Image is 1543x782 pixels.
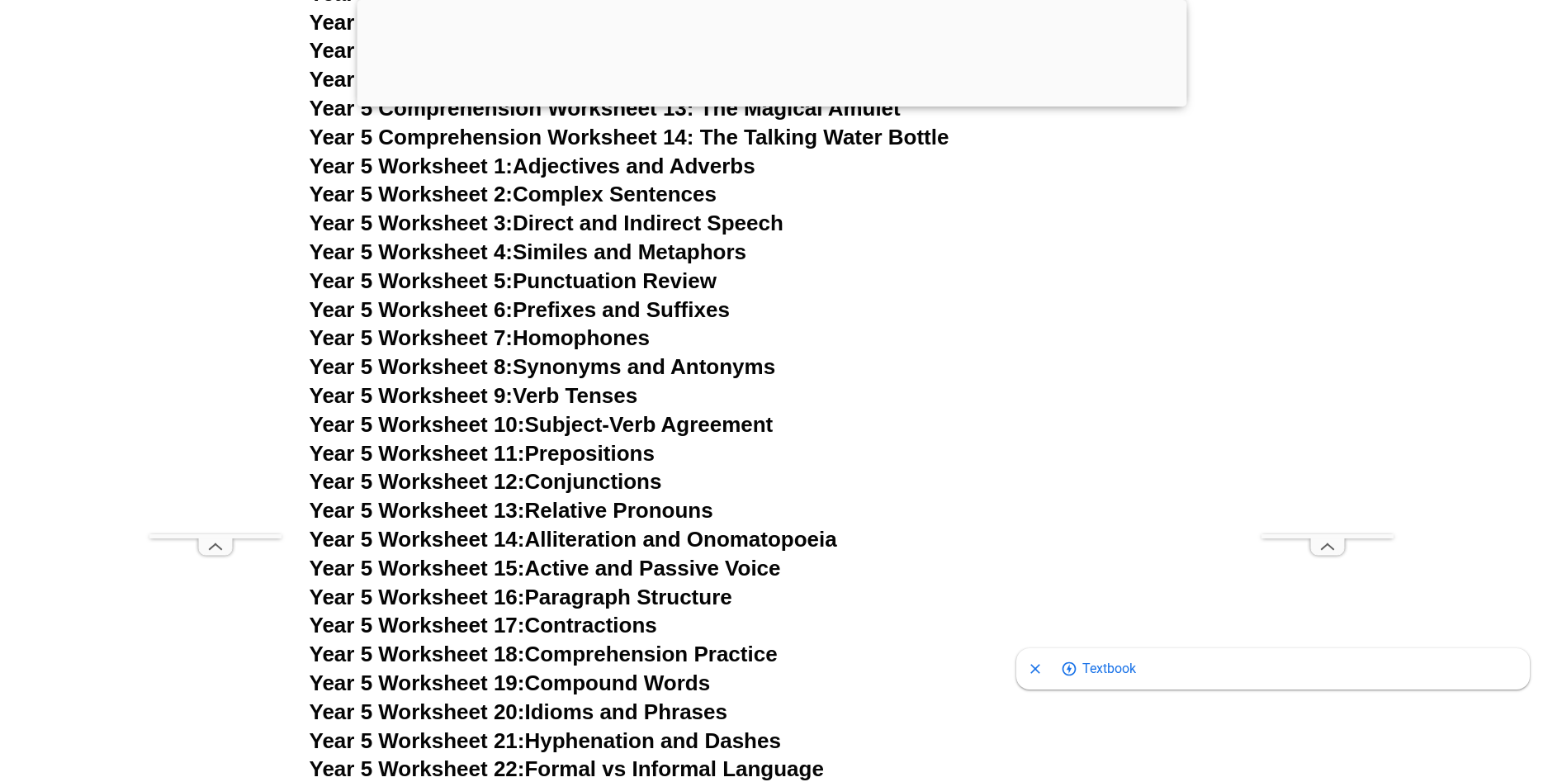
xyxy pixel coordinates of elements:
[1082,651,1136,684] span: Go to shopping options for Textbook
[310,383,638,408] a: Year 5 Worksheet 9:Verb Tenses
[310,239,747,264] a: Year 5 Worksheet 4:Similes and Metaphors
[310,556,781,581] a: Year 5 Worksheet 15:Active and Passive Voice
[310,354,776,379] a: Year 5 Worksheet 8:Synonyms and Antonyms
[1261,39,1394,534] iframe: Advertisement
[310,642,778,666] a: Year 5 Worksheet 18:Comprehension Practice
[310,585,732,609] a: Year 5 Worksheet 16:Paragraph Structure
[310,699,727,724] a: Year 5 Worksheet 20:Idioms and Phrases
[310,756,525,781] span: Year 5 Worksheet 22:
[310,728,525,753] span: Year 5 Worksheet 21:
[310,728,781,753] a: Year 5 Worksheet 21:Hyphenation and Dashes
[310,182,717,206] a: Year 5 Worksheet 2:Complex Sentences
[310,699,525,724] span: Year 5 Worksheet 20:
[310,469,525,494] span: Year 5 Worksheet 12:
[310,642,525,666] span: Year 5 Worksheet 18:
[310,325,651,350] a: Year 5 Worksheet 7:Homophones
[310,297,730,322] a: Year 5 Worksheet 6:Prefixes and Suffixes
[310,498,525,523] span: Year 5 Worksheet 13:
[310,383,514,408] span: Year 5 Worksheet 9:
[310,613,657,637] a: Year 5 Worksheet 17:Contractions
[310,441,655,466] a: Year 5 Worksheet 11:Prepositions
[1027,661,1044,677] svg: Close shopping anchor
[310,268,717,293] a: Year 5 Worksheet 5:Punctuation Review
[310,38,1035,63] a: Year 5 Comprehension Worksheet 11: The Mystery of the Missing Book
[310,469,662,494] a: Year 5 Worksheet 12:Conjunctions
[310,412,525,437] span: Year 5 Worksheet 10:
[310,211,783,235] a: Year 5 Worksheet 3:Direct and Indirect Speech
[310,96,901,121] a: Year 5 Comprehension Worksheet 13: The Magical Amulet
[310,412,774,437] a: Year 5 Worksheet 10:Subject-Verb Agreement
[310,527,525,552] span: Year 5 Worksheet 14:
[310,154,514,178] span: Year 5 Worksheet 1:
[310,671,711,695] a: Year 5 Worksheet 19:Compound Words
[310,325,514,350] span: Year 5 Worksheet 7:
[310,297,514,322] span: Year 5 Worksheet 6:
[310,268,514,293] span: Year 5 Worksheet 5:
[310,354,514,379] span: Year 5 Worksheet 8:
[310,498,713,523] a: Year 5 Worksheet 13:Relative Pronouns
[310,125,949,149] a: Year 5 Comprehension Worksheet 14: The Talking Water Bottle
[310,756,824,781] a: Year 5 Worksheet 22:Formal vs Informal Language
[310,67,925,92] a: Year 5 Comprehension Worksheet 12: The Animal Sanctuary
[310,527,837,552] a: Year 5 Worksheet 14:Alliteration and Onomatopoeia
[310,556,525,581] span: Year 5 Worksheet 15:
[1268,595,1543,782] iframe: Chat Widget
[310,154,755,178] a: Year 5 Worksheet 1:Adjectives and Adverbs
[310,671,525,695] span: Year 5 Worksheet 19:
[310,239,514,264] span: Year 5 Worksheet 4:
[310,585,525,609] span: Year 5 Worksheet 16:
[310,613,525,637] span: Year 5 Worksheet 17:
[149,39,282,534] iframe: Advertisement
[310,441,525,466] span: Year 5 Worksheet 11:
[310,182,514,206] span: Year 5 Worksheet 2:
[310,10,866,35] a: Year 5 Comprehension Worksheet 10: The Secret Door
[310,211,514,235] span: Year 5 Worksheet 3:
